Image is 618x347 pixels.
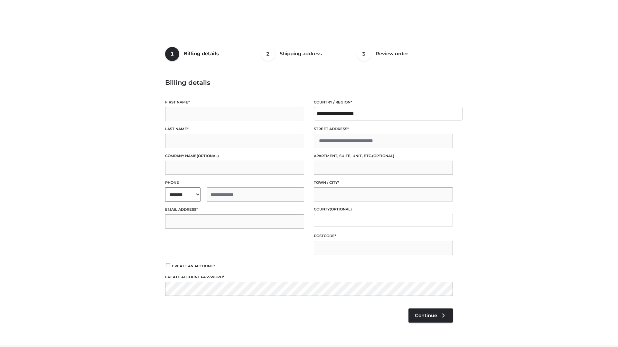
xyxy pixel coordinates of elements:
label: Company name [165,153,304,159]
span: Review order [376,50,408,57]
span: (optional) [330,207,352,211]
label: Street address [314,126,453,132]
span: (optional) [197,154,219,158]
label: County [314,206,453,212]
span: Continue [415,313,437,318]
span: 2 [261,47,275,61]
span: Shipping address [280,50,322,57]
label: Last name [165,126,304,132]
span: Create an account? [172,264,215,268]
h3: Billing details [165,79,453,86]
span: Billing details [184,50,219,57]
label: Town / City [314,180,453,186]
span: (optional) [372,154,394,158]
label: Apartment, suite, unit, etc. [314,153,453,159]
label: First name [165,99,304,105]
span: 1 [165,47,179,61]
label: Country / Region [314,99,453,105]
input: Create an account? [165,263,171,267]
label: Email address [165,207,304,213]
label: Phone [165,180,304,186]
label: Create account password [165,274,453,280]
a: Continue [408,308,453,323]
label: Postcode [314,233,453,239]
span: 3 [357,47,371,61]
